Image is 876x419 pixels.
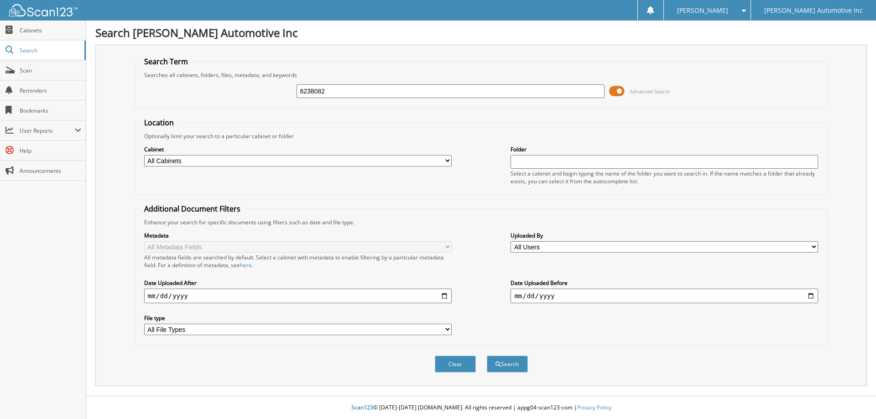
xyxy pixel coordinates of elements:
label: Folder [511,145,818,153]
span: Scan [20,67,81,74]
span: User Reports [20,127,75,134]
div: All metadata fields are searched by default. Select a cabinet with metadata to enable filtering b... [144,253,452,269]
label: Cabinet [144,145,452,153]
input: start [144,289,452,303]
h1: Search [PERSON_NAME] Automotive Inc [95,25,867,40]
input: end [511,289,818,303]
label: Date Uploaded After [144,279,452,287]
span: Bookmarks [20,107,81,114]
img: scan123-logo-white.svg [9,4,78,16]
span: Reminders [20,87,81,94]
span: Scan123 [351,403,373,411]
span: Search [20,47,80,54]
div: © [DATE]-[DATE] [DOMAIN_NAME]. All rights reserved | appg04-scan123-com | [86,397,876,419]
div: Enhance your search for specific documents using filters such as date and file type. [140,218,823,226]
span: Announcements [20,167,81,175]
a: Privacy Policy [577,403,611,411]
div: Searches all cabinets, folders, files, metadata, and keywords [140,71,823,79]
label: Metadata [144,232,452,239]
a: here [240,261,252,269]
button: Search [487,356,528,372]
span: Help [20,147,81,155]
legend: Location [140,118,178,128]
legend: Additional Document Filters [140,204,245,214]
button: Clear [435,356,476,372]
iframe: Chat Widget [830,375,876,419]
span: Advanced Search [630,88,670,95]
div: Select a cabinet and begin typing the name of the folder you want to search in. If the name match... [511,170,818,185]
span: [PERSON_NAME] [677,8,728,13]
legend: Search Term [140,57,193,67]
div: Optionally limit your search to a particular cabinet or folder [140,132,823,140]
label: Uploaded By [511,232,818,239]
span: [PERSON_NAME] Automotive Inc [764,8,863,13]
label: File type [144,314,452,322]
label: Date Uploaded Before [511,279,818,287]
span: Cabinets [20,26,81,34]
